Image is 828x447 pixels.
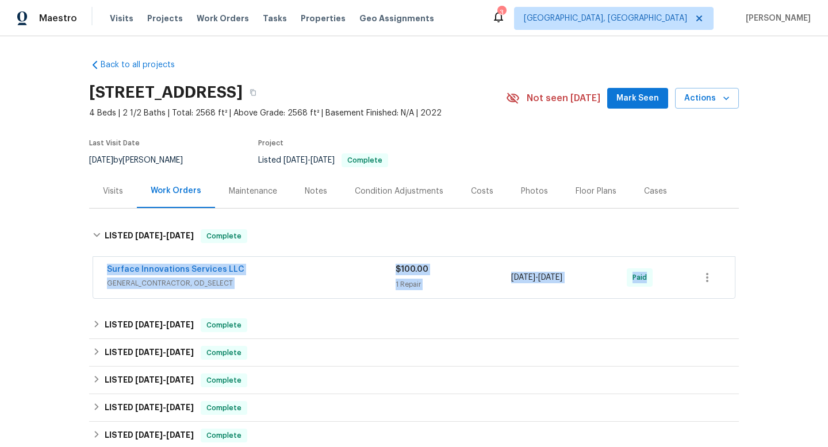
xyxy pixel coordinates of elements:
span: Project [258,140,283,147]
span: - [135,376,194,384]
span: Visits [110,13,133,24]
span: - [135,348,194,356]
button: Actions [675,88,739,109]
div: Work Orders [151,185,201,196]
span: Last Visit Date [89,140,140,147]
span: Complete [202,230,246,242]
div: Notes [305,186,327,197]
span: Mark Seen [616,91,659,106]
span: Listed [258,156,388,164]
a: Back to all projects [89,59,200,71]
h2: [STREET_ADDRESS] [89,87,243,98]
span: Actions [684,91,730,106]
h6: LISTED [105,429,194,442]
span: Complete [202,375,246,386]
div: LISTED [DATE]-[DATE]Complete [89,367,739,394]
div: Costs [471,186,493,197]
div: by [PERSON_NAME] [89,153,197,167]
span: [GEOGRAPHIC_DATA], [GEOGRAPHIC_DATA] [524,13,687,24]
span: Complete [202,402,246,414]
span: Geo Assignments [359,13,434,24]
button: Mark Seen [607,88,668,109]
span: [DATE] [135,348,163,356]
span: Not seen [DATE] [527,93,600,104]
span: [DATE] [310,156,335,164]
span: [DATE] [135,321,163,329]
span: - [135,431,194,439]
span: [DATE] [135,232,163,240]
span: - [511,272,562,283]
div: Floor Plans [576,186,616,197]
div: LISTED [DATE]-[DATE]Complete [89,311,739,339]
a: Surface Innovations Services LLC [107,265,244,273]
span: [DATE] [166,348,194,356]
span: [DATE] [283,156,308,164]
div: Visits [103,186,123,197]
span: [DATE] [135,431,163,439]
span: Complete [202,319,246,331]
span: [DATE] [166,403,194,411]
span: - [135,321,194,329]
span: [DATE] [166,232,194,240]
span: [DATE] [511,273,535,282]
span: GENERAL_CONTRACTOR, OD_SELECT [107,278,396,289]
span: Paid [632,272,651,283]
span: [PERSON_NAME] [741,13,811,24]
div: LISTED [DATE]-[DATE]Complete [89,339,739,367]
span: [DATE] [166,431,194,439]
h6: LISTED [105,401,194,415]
span: - [135,232,194,240]
span: [DATE] [135,403,163,411]
div: Cases [644,186,667,197]
div: Photos [521,186,548,197]
span: [DATE] [166,376,194,384]
div: Condition Adjustments [355,186,443,197]
span: [DATE] [89,156,113,164]
span: [DATE] [166,321,194,329]
h6: LISTED [105,373,194,387]
div: LISTED [DATE]-[DATE]Complete [89,394,739,422]
span: Projects [147,13,183,24]
span: - [283,156,335,164]
div: 1 Repair [396,279,511,290]
span: Complete [343,157,387,164]
h6: LISTED [105,346,194,360]
span: Complete [202,347,246,359]
button: Copy Address [243,82,263,103]
div: LISTED [DATE]-[DATE]Complete [89,218,739,255]
span: Work Orders [197,13,249,24]
span: Tasks [263,14,287,22]
span: Maestro [39,13,77,24]
h6: LISTED [105,318,194,332]
h6: LISTED [105,229,194,243]
span: - [135,403,194,411]
span: Complete [202,430,246,441]
span: [DATE] [135,376,163,384]
span: Properties [301,13,346,24]
span: $100.00 [396,265,428,273]
span: 4 Beds | 2 1/2 Baths | Total: 2568 ft² | Above Grade: 2568 ft² | Basement Finished: N/A | 2022 [89,107,506,119]
span: [DATE] [538,273,562,282]
div: 3 [497,7,505,18]
div: Maintenance [229,186,277,197]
